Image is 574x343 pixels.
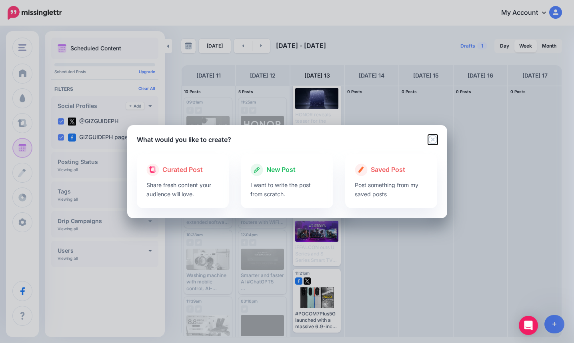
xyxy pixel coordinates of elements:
p: Post something from my saved posts [355,180,428,199]
h5: What would you like to create? [137,135,231,144]
img: curate.png [149,166,157,173]
span: Curated Post [162,165,203,175]
div: Open Intercom Messenger [519,316,538,335]
span: New Post [266,165,296,175]
img: create.png [358,166,364,173]
button: Close [428,135,438,145]
p: Share fresh content your audience will love. [146,180,220,199]
p: I want to write the post from scratch. [250,180,324,199]
span: Saved Post [371,165,405,175]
